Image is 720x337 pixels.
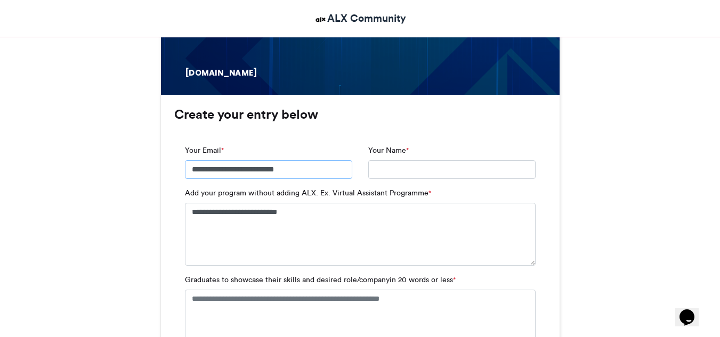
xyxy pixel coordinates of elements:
[675,294,709,326] iframe: chat widget
[184,68,266,79] div: [DOMAIN_NAME]
[368,145,409,156] label: Your Name
[185,187,431,199] label: Add your program without adding ALX. Ex. Virtual Assistant Programme
[185,145,224,156] label: Your Email
[185,274,456,285] label: Graduates to showcase their skills and desired role/companyin 20 words or less
[174,108,546,121] h3: Create your entry below
[314,13,327,26] img: ALX Community
[314,11,406,26] a: ALX Community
